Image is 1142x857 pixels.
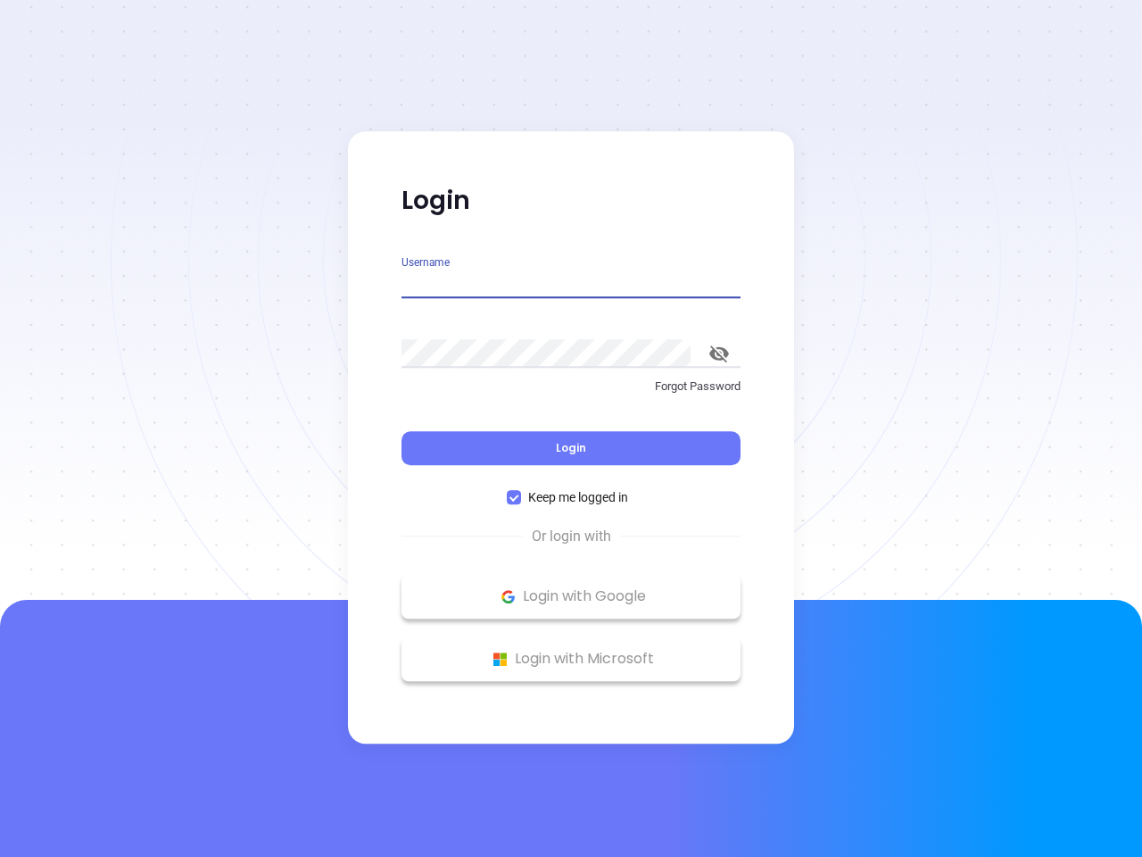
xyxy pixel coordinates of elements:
[401,574,741,619] button: Google Logo Login with Google
[523,526,620,547] span: Or login with
[401,185,741,217] p: Login
[401,431,741,465] button: Login
[401,378,741,395] p: Forgot Password
[698,332,741,375] button: toggle password visibility
[410,583,732,610] p: Login with Google
[489,648,511,670] img: Microsoft Logo
[521,487,635,507] span: Keep me logged in
[401,378,741,410] a: Forgot Password
[497,586,519,608] img: Google Logo
[410,645,732,672] p: Login with Microsoft
[401,637,741,681] button: Microsoft Logo Login with Microsoft
[556,440,586,455] span: Login
[401,257,450,268] label: Username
